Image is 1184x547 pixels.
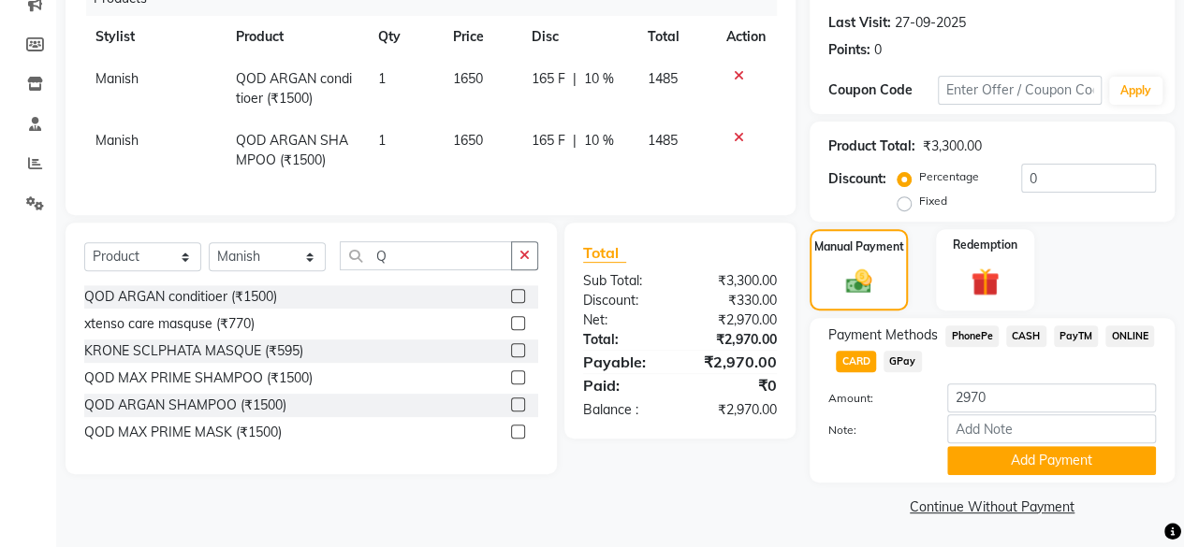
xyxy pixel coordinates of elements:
span: Total [583,243,626,263]
div: QOD MAX PRIME SHAMPOO (₹1500) [84,368,313,388]
div: Payable: [569,351,680,373]
div: ₹2,970.00 [680,400,791,420]
span: 10 % [583,131,613,151]
span: PayTM [1054,325,1099,347]
div: 27-09-2025 [895,13,966,33]
div: Coupon Code [828,80,938,100]
span: | [572,69,576,89]
span: Manish [95,70,139,87]
label: Amount: [814,390,933,407]
div: KRONE SCLPHATA MASQUE (₹595) [84,341,303,361]
span: 1 [378,132,386,149]
th: Price [442,16,519,58]
span: CASH [1006,325,1046,347]
span: PhonePe [945,325,999,347]
label: Percentage [919,168,979,185]
th: Stylist [84,16,225,58]
label: Note: [814,422,933,439]
label: Redemption [953,237,1017,253]
span: 1650 [453,70,483,87]
div: Paid: [569,374,680,396]
div: ₹3,300.00 [923,137,982,156]
span: ONLINE [1105,325,1154,347]
span: CARD [836,351,876,372]
div: Last Visit: [828,13,891,33]
div: QOD ARGAN conditioer (₹1500) [84,287,277,307]
span: | [572,131,576,151]
span: Manish [95,132,139,149]
div: ₹2,970.00 [680,330,791,350]
div: QOD ARGAN SHAMPOO (₹1500) [84,396,286,415]
th: Disc [519,16,636,58]
div: ₹2,970.00 [680,351,791,373]
label: Fixed [919,193,947,209]
div: QOD MAX PRIME MASK (₹1500) [84,423,282,442]
img: _cash.svg [838,266,881,296]
th: Qty [367,16,442,58]
div: Discount: [828,169,886,189]
span: 1485 [648,70,678,87]
th: Total [636,16,715,58]
input: Add Note [947,414,1156,443]
div: Product Total: [828,137,915,156]
span: 1650 [453,132,483,149]
div: Sub Total: [569,271,680,291]
div: Discount: [569,291,680,310]
div: ₹2,970.00 [680,310,791,330]
span: 10 % [583,69,613,89]
div: xtenso care masquse (₹770) [84,314,255,334]
span: 165 F [531,69,564,89]
div: Net: [569,310,680,330]
div: Balance : [569,400,680,420]
span: 1 [378,70,386,87]
span: 165 F [531,131,564,151]
div: Points: [828,40,870,60]
a: Continue Without Payment [813,497,1171,517]
div: ₹330.00 [680,291,791,310]
label: Manual Payment [814,238,904,255]
span: GPay [884,351,922,372]
button: Add Payment [947,446,1156,475]
span: 1485 [648,132,678,149]
div: ₹0 [680,374,791,396]
div: ₹3,300.00 [680,271,791,291]
img: _gift.svg [962,265,1008,299]
span: QOD ARGAN conditioer (₹1500) [236,70,352,107]
input: Search or Scan [340,241,512,270]
button: Apply [1109,77,1162,105]
span: QOD ARGAN SHAMPOO (₹1500) [236,132,348,168]
th: Action [715,16,777,58]
input: Amount [947,383,1156,412]
div: 0 [874,40,882,60]
div: Total: [569,330,680,350]
span: Payment Methods [828,325,938,345]
th: Product [225,16,367,58]
input: Enter Offer / Coupon Code [938,76,1102,105]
